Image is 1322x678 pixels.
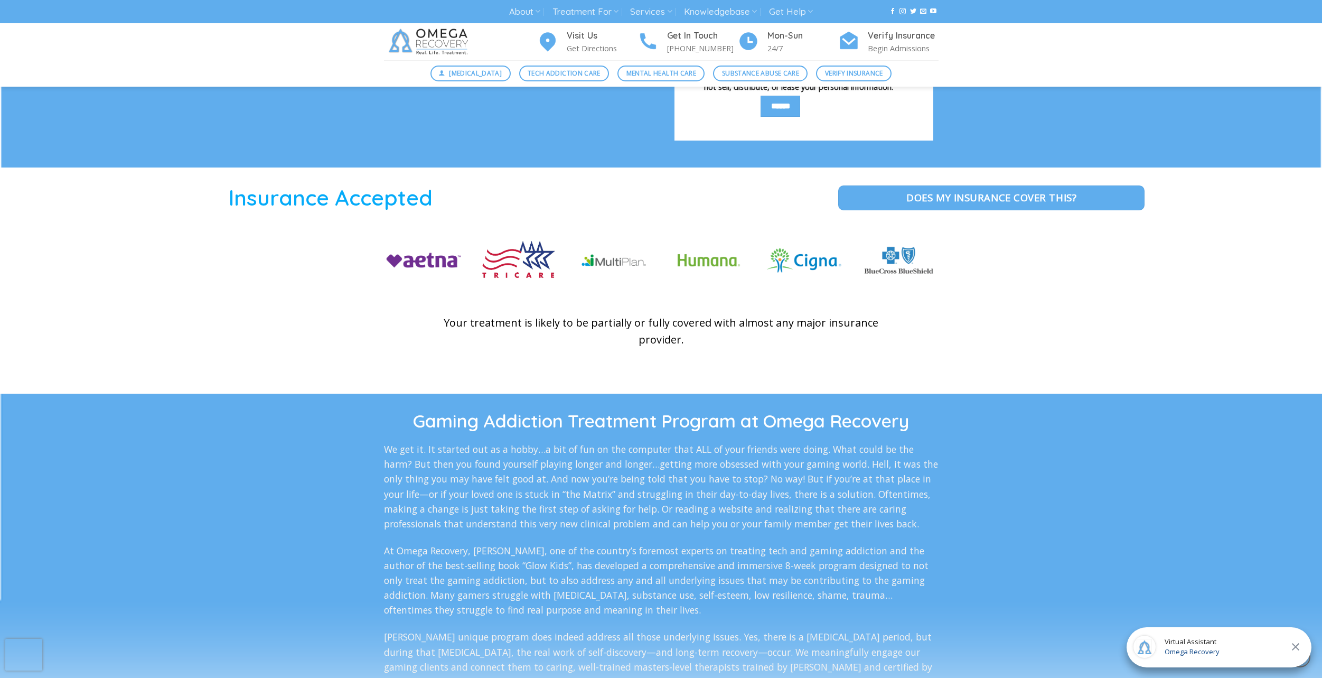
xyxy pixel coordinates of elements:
[430,66,511,81] a: [MEDICAL_DATA]
[567,42,637,54] p: Get Directions
[899,8,906,15] a: Follow on Instagram
[384,410,939,433] h1: Gaming Addiction Treatment Program at Omega Recovery
[689,40,908,92] span: By checking this box, I consent to Omega Recovery contacting me by SMS to respond to my above inq...
[713,66,808,81] a: Substance Abuse Care
[449,68,502,78] span: [MEDICAL_DATA]
[552,2,618,22] a: Treatment For
[637,29,738,55] a: Get In Touch [PHONE_NUMBER]
[667,42,738,54] p: [PHONE_NUMBER]
[509,2,540,22] a: About
[769,2,813,22] a: Get Help
[384,543,939,618] p: At Omega Recovery, [PERSON_NAME], one of the country’s foremost experts on treating tech and gami...
[920,8,926,15] a: Send us an email
[868,29,939,43] h4: Verify Insurance
[8,183,653,211] h1: Insurance Accepted
[838,185,1145,210] a: Does my Insurance cover this?
[889,8,896,15] a: Follow on Facebook
[528,68,601,78] span: Tech Addiction Care
[626,68,696,78] span: Mental Health Care
[384,442,939,531] p: We get it. It started out as a hobby…a bit of fun on the computer that ALL of your friends were d...
[767,29,838,43] h4: Mon-Sun
[667,29,738,43] h4: Get In Touch
[825,68,883,78] span: Verify Insurance
[838,29,939,55] a: Verify Insurance Begin Admissions
[617,66,705,81] a: Mental Health Care
[519,66,610,81] a: Tech Addiction Care
[630,2,672,22] a: Services
[537,29,637,55] a: Visit Us Get Directions
[930,8,936,15] a: Follow on YouTube
[684,2,757,22] a: Knowledgebase
[432,314,891,348] p: Your treatment is likely to be partially or fully covered with almost any major insurance provider.
[816,66,892,81] a: Verify Insurance
[567,29,637,43] h4: Visit Us
[868,42,939,54] p: Begin Admissions
[722,68,799,78] span: Substance Abuse Care
[767,42,838,54] p: 24/7
[910,8,916,15] a: Follow on Twitter
[384,23,476,60] img: Omega Recovery
[906,190,1076,205] span: Does my Insurance cover this?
